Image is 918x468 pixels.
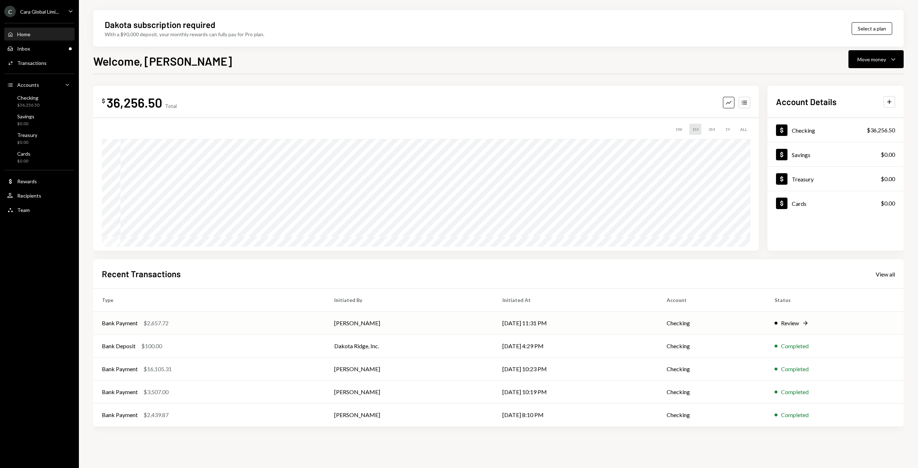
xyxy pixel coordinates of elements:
div: 36,256.50 [107,94,162,110]
a: Savings$0.00 [4,111,75,128]
a: Checking$36,256.50 [4,93,75,110]
td: Checking [658,335,766,358]
div: $0.00 [17,121,34,127]
button: Move money [848,50,904,68]
td: [DATE] 10:23 PM [494,358,658,380]
div: Completed [781,365,809,373]
div: Team [17,207,30,213]
a: Accounts [4,78,75,91]
a: Home [4,28,75,41]
a: Checking$36,256.50 [767,118,904,142]
div: $36,256.50 [867,126,895,134]
td: Checking [658,312,766,335]
div: Completed [781,342,809,350]
div: Review [781,319,799,327]
div: $100.00 [141,342,162,350]
div: Bank Payment [102,319,138,327]
div: $3,507.00 [143,388,169,396]
td: [PERSON_NAME] [326,403,494,426]
div: $0.00 [881,150,895,159]
div: Cards [17,151,30,157]
div: 1M [689,124,701,135]
div: 1Y [722,124,733,135]
div: Cards [792,200,806,207]
th: Initiated By [326,289,494,312]
a: Treasury$0.00 [4,130,75,147]
td: [PERSON_NAME] [326,358,494,380]
div: Bank Payment [102,411,138,419]
div: $2,657.72 [143,319,169,327]
td: Checking [658,358,766,380]
a: Inbox [4,42,75,55]
div: View all [876,271,895,278]
div: Completed [781,388,809,396]
div: Bank Payment [102,388,138,396]
div: $0.00 [881,175,895,183]
a: Treasury$0.00 [767,167,904,191]
div: ALL [737,124,750,135]
a: Cards$0.00 [767,191,904,215]
div: Move money [857,56,886,63]
div: Dakota subscription required [105,19,215,30]
div: C [4,6,16,17]
h2: Recent Transactions [102,268,181,280]
div: Home [17,31,30,37]
td: Dakota Ridge, Inc. [326,335,494,358]
div: Completed [781,411,809,419]
div: Recipients [17,193,41,199]
th: Initiated At [494,289,658,312]
a: Cards$0.00 [4,148,75,166]
th: Status [766,289,904,312]
a: Savings$0.00 [767,142,904,166]
div: 3M [706,124,718,135]
td: Checking [658,403,766,426]
div: 1W [672,124,685,135]
a: Recipients [4,189,75,202]
a: Transactions [4,56,75,69]
td: Checking [658,380,766,403]
h1: Welcome, [PERSON_NAME] [93,54,232,68]
a: Rewards [4,175,75,188]
div: Cara Global Limi... [20,9,59,15]
td: [DATE] 8:10 PM [494,403,658,426]
div: $16,105.31 [143,365,172,373]
div: Treasury [17,132,37,138]
div: Bank Deposit [102,342,136,350]
div: $0.00 [17,158,30,164]
td: [DATE] 10:19 PM [494,380,658,403]
div: Treasury [792,176,814,183]
a: View all [876,270,895,278]
div: Rewards [17,178,37,184]
div: With a $90,000 deposit, your monthly rewards can fully pay for Pro plan. [105,30,264,38]
div: $0.00 [881,199,895,208]
td: [PERSON_NAME] [326,312,494,335]
div: Checking [17,95,39,101]
td: [DATE] 4:29 PM [494,335,658,358]
th: Type [93,289,326,312]
button: Select a plan [852,22,892,35]
h2: Account Details [776,96,837,108]
div: Total [165,103,177,109]
div: Checking [792,127,815,134]
div: $ [102,97,105,104]
div: Bank Payment [102,365,138,373]
div: Transactions [17,60,47,66]
div: Inbox [17,46,30,52]
td: [DATE] 11:31 PM [494,312,658,335]
div: Accounts [17,82,39,88]
div: Savings [792,151,810,158]
div: $0.00 [17,140,37,146]
div: Savings [17,113,34,119]
div: $2,439.87 [143,411,169,419]
div: $36,256.50 [17,102,39,108]
td: [PERSON_NAME] [326,380,494,403]
th: Account [658,289,766,312]
a: Team [4,203,75,216]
